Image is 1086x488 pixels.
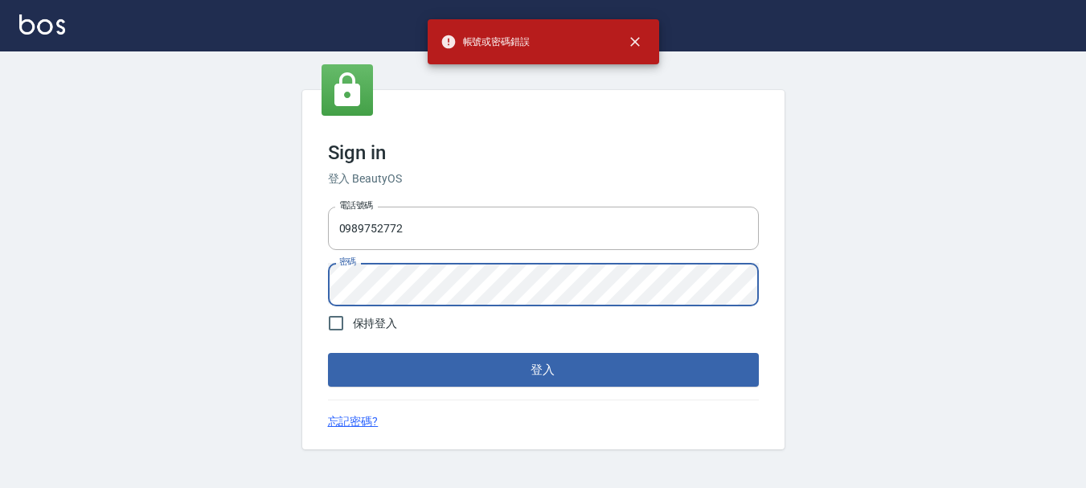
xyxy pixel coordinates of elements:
[328,170,759,187] h6: 登入 BeautyOS
[339,199,373,211] label: 電話號碼
[19,14,65,35] img: Logo
[617,24,653,59] button: close
[328,413,379,430] a: 忘記密碼?
[328,141,759,164] h3: Sign in
[328,353,759,387] button: 登入
[353,315,398,332] span: 保持登入
[339,256,356,268] label: 密碼
[441,34,531,50] span: 帳號或密碼錯誤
